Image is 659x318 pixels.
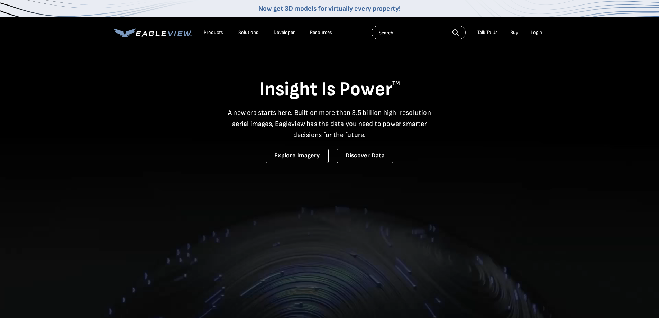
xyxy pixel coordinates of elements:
a: Now get 3D models for virtually every property! [258,4,401,13]
div: Resources [310,29,332,36]
input: Search [372,26,466,39]
a: Explore Imagery [266,149,329,163]
a: Discover Data [337,149,393,163]
sup: TM [392,80,400,87]
a: Developer [274,29,295,36]
div: Solutions [238,29,258,36]
div: Talk To Us [477,29,498,36]
div: Login [531,29,542,36]
h1: Insight Is Power [114,78,546,102]
p: A new era starts here. Built on more than 3.5 billion high-resolution aerial images, Eagleview ha... [224,107,436,140]
a: Buy [510,29,518,36]
div: Products [204,29,223,36]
